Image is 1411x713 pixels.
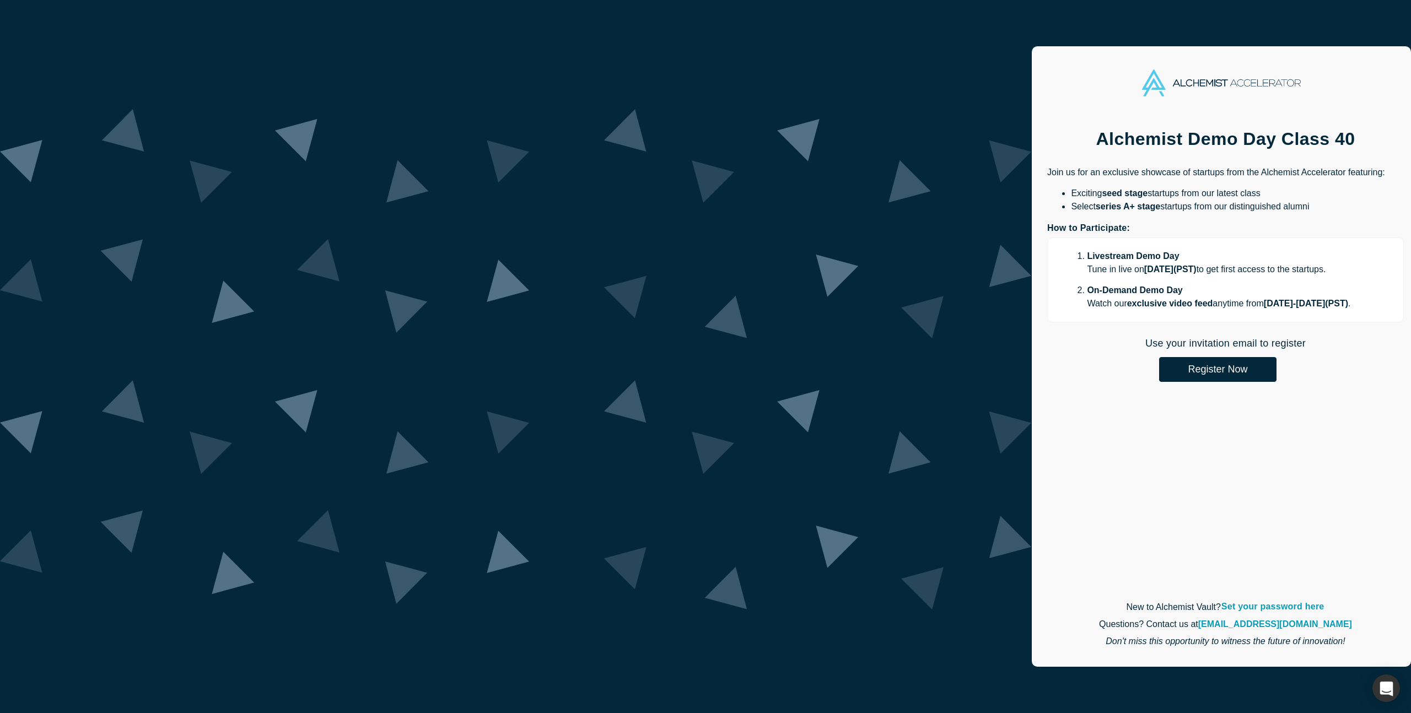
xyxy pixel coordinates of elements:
[1159,357,1277,382] button: Register Now
[1106,636,1345,646] em: Don't miss this opportunity to witness the future of innovation!
[1047,223,1130,233] strong: How to Participate:
[1096,202,1160,211] strong: series A+ stage
[1087,297,1372,310] p: Watch our anytime from .
[1047,618,1404,631] p: Questions? Contact us at
[1142,69,1301,96] img: Alchemist Accelerator Logo
[1071,187,1404,200] li: Exciting startups from our latest class
[1047,127,1404,150] h1: Alchemist Demo Day Class 40
[1221,599,1325,614] a: Set your password here
[1047,166,1404,322] div: Join us for an exclusive showcase of startups from the Alchemist Accelerator featuring:
[1144,264,1197,274] strong: [DATE] ( PST )
[1047,338,1404,349] h2: Use your invitation email to register
[1087,251,1179,261] strong: Livestream Demo Day
[1087,263,1372,276] p: Tune in live on to get first access to the startups.
[1127,299,1213,308] strong: exclusive video feed
[1047,601,1404,614] p: New to Alchemist Vault?
[1102,188,1148,198] strong: seed stage
[1264,299,1348,308] strong: [DATE] - [DATE] ( PST )
[1071,200,1404,213] li: Select startups from our distinguished alumni
[1198,619,1352,629] a: [EMAIL_ADDRESS][DOMAIN_NAME]
[1087,285,1182,295] strong: On-Demand Demo Day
